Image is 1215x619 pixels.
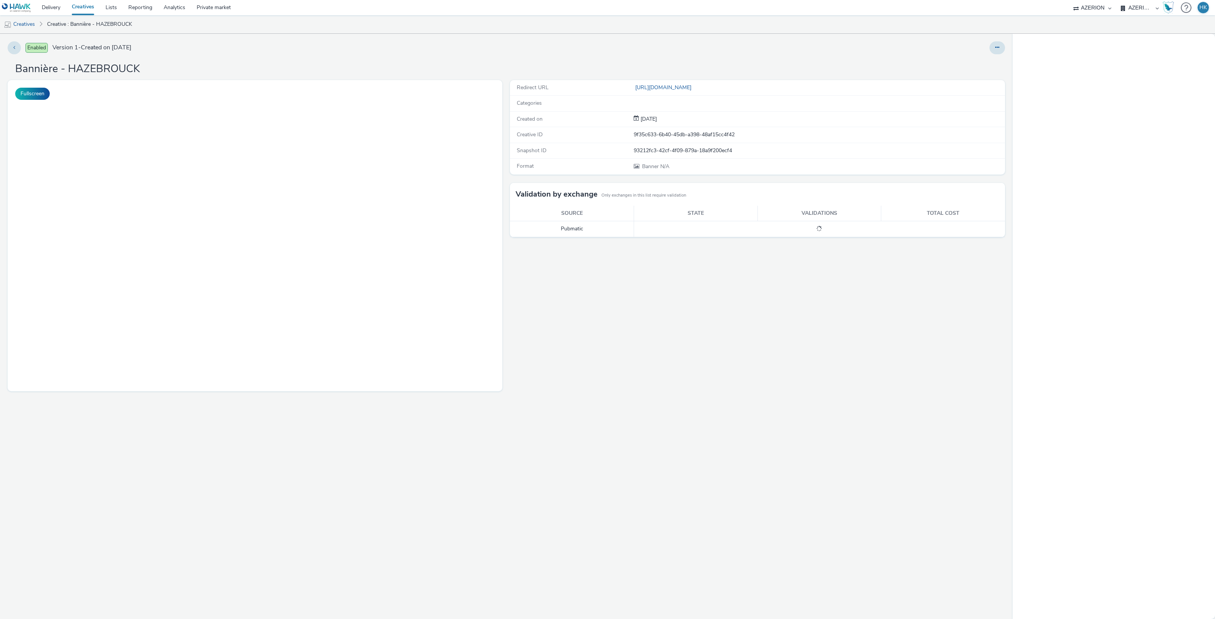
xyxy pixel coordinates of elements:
div: 9f35c633-6b40-45db-a398-48af15cc4f42 [634,131,1004,139]
img: Hawk Academy [1163,2,1174,14]
a: Hawk Academy [1163,2,1177,14]
h3: Validation by exchange [516,189,598,200]
span: Created on [517,115,543,123]
img: mobile [4,21,11,28]
th: Validations [757,206,881,221]
a: Creative : Bannière - HAZEBROUCK [43,15,136,33]
span: Banner [642,163,660,170]
button: Fullscreen [15,88,50,100]
span: Categories [517,99,542,107]
div: HK [1199,2,1207,13]
th: Source [510,206,634,221]
div: 93212fc3-42cf-4f09-879a-18a9f200ecf4 [634,147,1004,154]
span: [DATE] [639,115,657,123]
span: N/A [641,163,669,170]
span: Format [517,162,534,170]
small: Only exchanges in this list require validation [601,192,686,198]
span: Version 1 - Created on [DATE] [52,43,131,52]
span: Enabled [25,43,48,53]
th: Total cost [881,206,1005,221]
div: Creation 22 September 2025, 12:13 [639,115,657,123]
span: Snapshot ID [517,147,546,154]
th: State [634,206,757,221]
h1: Bannière - HAZEBROUCK [15,62,140,76]
td: Pubmatic [510,221,634,237]
span: Redirect URL [517,84,549,91]
img: undefined Logo [2,3,31,13]
span: Creative ID [517,131,543,138]
a: [URL][DOMAIN_NAME] [634,84,694,91]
